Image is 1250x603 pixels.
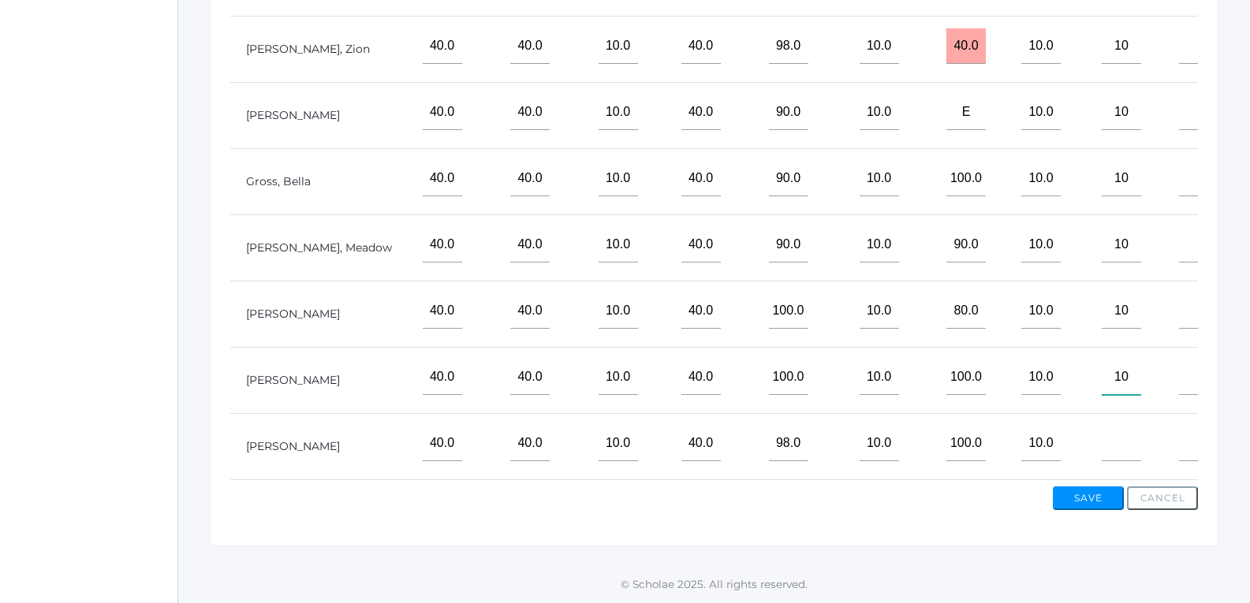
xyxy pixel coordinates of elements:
a: [PERSON_NAME] [246,439,340,453]
a: [PERSON_NAME], Zion [246,42,370,56]
a: [PERSON_NAME], Meadow [246,240,392,255]
button: Cancel [1127,486,1198,510]
a: [PERSON_NAME] [246,108,340,122]
a: [PERSON_NAME] [246,373,340,387]
p: © Scholae 2025. All rights reserved. [178,576,1250,592]
a: Gross, Bella [246,174,311,188]
a: [PERSON_NAME] [246,307,340,321]
button: Save [1053,486,1124,510]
